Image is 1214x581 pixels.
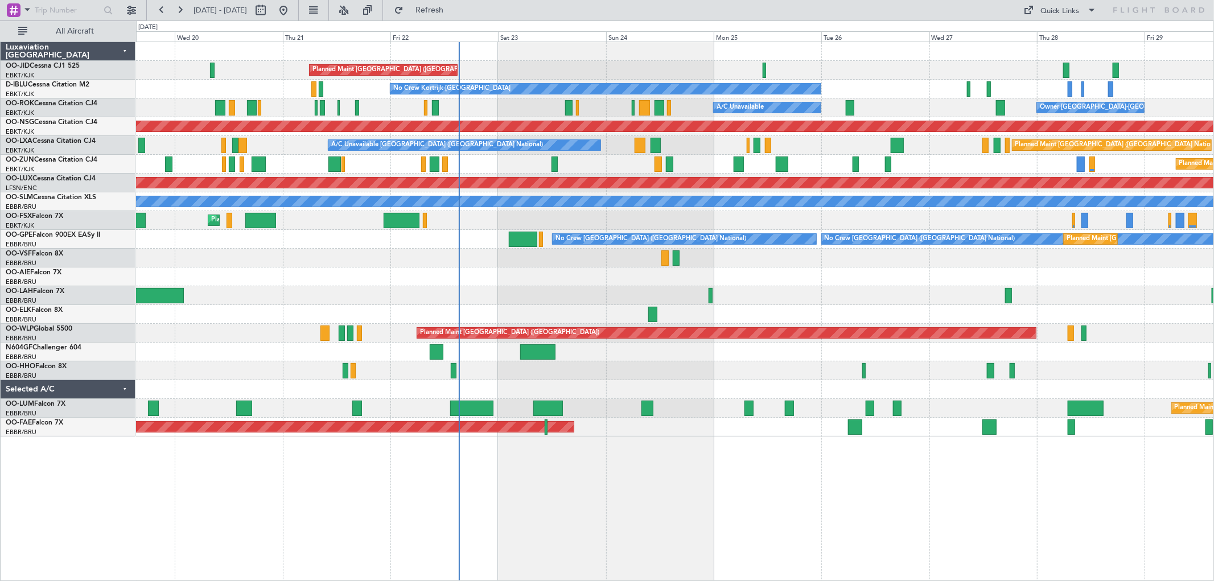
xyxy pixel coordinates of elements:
[6,401,34,407] span: OO-LUM
[331,137,543,154] div: A/C Unavailable [GEOGRAPHIC_DATA] ([GEOGRAPHIC_DATA] National)
[6,344,32,351] span: N604GF
[929,31,1037,42] div: Wed 27
[6,203,36,211] a: EBBR/BRU
[6,71,34,80] a: EBKT/KJK
[175,31,282,42] div: Wed 20
[6,119,97,126] a: OO-NSGCessna Citation CJ4
[194,5,247,15] span: [DATE] - [DATE]
[6,250,63,257] a: OO-VSFFalcon 8X
[6,81,28,88] span: D-IBLU
[211,212,344,229] div: Planned Maint Kortrijk-[GEOGRAPHIC_DATA]
[6,109,34,117] a: EBKT/KJK
[6,307,63,314] a: OO-ELKFalcon 8X
[6,288,33,295] span: OO-LAH
[1040,99,1194,116] div: Owner [GEOGRAPHIC_DATA]-[GEOGRAPHIC_DATA]
[6,409,36,418] a: EBBR/BRU
[390,31,498,42] div: Fri 22
[35,2,100,19] input: Trip Number
[6,194,33,201] span: OO-SLM
[312,61,492,79] div: Planned Maint [GEOGRAPHIC_DATA] ([GEOGRAPHIC_DATA])
[6,156,97,163] a: OO-ZUNCessna Citation CJ4
[6,372,36,380] a: EBBR/BRU
[30,27,120,35] span: All Aircraft
[6,325,34,332] span: OO-WLP
[283,31,390,42] div: Thu 21
[555,230,746,248] div: No Crew [GEOGRAPHIC_DATA] ([GEOGRAPHIC_DATA] National)
[6,81,89,88] a: D-IBLUCessna Citation M2
[6,240,36,249] a: EBBR/BRU
[6,325,72,332] a: OO-WLPGlobal 5500
[6,175,96,182] a: OO-LUXCessna Citation CJ4
[6,315,36,324] a: EBBR/BRU
[13,22,124,40] button: All Aircraft
[6,100,97,107] a: OO-ROKCessna Citation CJ4
[6,278,36,286] a: EBBR/BRU
[6,138,32,145] span: OO-LXA
[6,175,32,182] span: OO-LUX
[6,250,32,257] span: OO-VSF
[6,213,32,220] span: OO-FSX
[498,31,606,42] div: Sat 23
[6,259,36,267] a: EBBR/BRU
[6,194,96,201] a: OO-SLMCessna Citation XLS
[6,90,34,98] a: EBKT/KJK
[6,146,34,155] a: EBKT/KJK
[6,269,61,276] a: OO-AIEFalcon 7X
[6,138,96,145] a: OO-LXACessna Citation CJ4
[825,230,1015,248] div: No Crew [GEOGRAPHIC_DATA] ([GEOGRAPHIC_DATA] National)
[6,363,35,370] span: OO-HHO
[6,419,63,426] a: OO-FAEFalcon 7X
[6,221,34,230] a: EBKT/KJK
[420,324,599,341] div: Planned Maint [GEOGRAPHIC_DATA] ([GEOGRAPHIC_DATA])
[6,63,80,69] a: OO-JIDCessna CJ1 525
[6,269,30,276] span: OO-AIE
[406,6,454,14] span: Refresh
[6,127,34,136] a: EBKT/KJK
[821,31,929,42] div: Tue 26
[389,1,457,19] button: Refresh
[6,334,36,343] a: EBBR/BRU
[1037,31,1145,42] div: Thu 28
[6,100,34,107] span: OO-ROK
[6,232,32,238] span: OO-GPE
[606,31,714,42] div: Sun 24
[6,232,100,238] a: OO-GPEFalcon 900EX EASy II
[6,288,64,295] a: OO-LAHFalcon 7X
[393,80,511,97] div: No Crew Kortrijk-[GEOGRAPHIC_DATA]
[6,165,34,174] a: EBKT/KJK
[714,31,821,42] div: Mon 25
[6,353,36,361] a: EBBR/BRU
[6,344,81,351] a: N604GFChallenger 604
[6,401,65,407] a: OO-LUMFalcon 7X
[1018,1,1102,19] button: Quick Links
[6,428,36,436] a: EBBR/BRU
[6,296,36,305] a: EBBR/BRU
[6,419,32,426] span: OO-FAE
[717,99,764,116] div: A/C Unavailable
[6,307,31,314] span: OO-ELK
[6,63,30,69] span: OO-JID
[138,23,158,32] div: [DATE]
[1041,6,1080,17] div: Quick Links
[6,156,34,163] span: OO-ZUN
[6,363,67,370] a: OO-HHOFalcon 8X
[6,184,37,192] a: LFSN/ENC
[6,119,34,126] span: OO-NSG
[6,213,63,220] a: OO-FSXFalcon 7X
